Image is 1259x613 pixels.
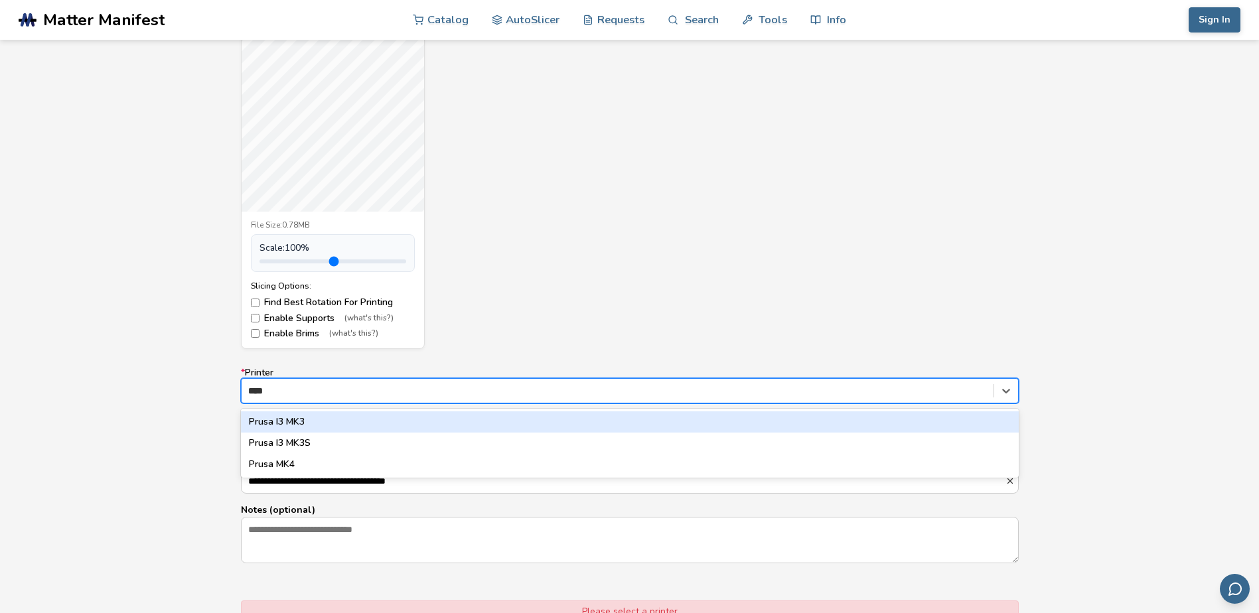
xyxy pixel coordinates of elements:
button: Send feedback via email [1220,574,1250,604]
input: Find Best Rotation For Printing [251,299,259,307]
input: *Item Name [242,469,1005,493]
div: Prusa MK4 [241,454,1019,475]
label: Find Best Rotation For Printing [251,297,415,308]
span: (what's this?) [329,329,378,338]
div: Prusa I3 MK3 [241,411,1019,433]
span: (what's this?) [344,314,394,323]
input: Enable Brims(what's this?) [251,329,259,338]
label: Printer [241,368,1019,403]
button: Sign In [1189,7,1240,33]
input: *PrinterPrusa I3 MK3Prusa I3 MK3SPrusa MK4 [248,385,269,396]
span: Matter Manifest [43,11,165,29]
label: Enable Supports [251,313,415,324]
div: Slicing Options: [251,281,415,291]
label: Enable Brims [251,328,415,339]
span: Scale: 100 % [259,243,309,253]
p: Notes (optional) [241,503,1019,517]
input: Enable Supports(what's this?) [251,314,259,322]
div: File Size: 0.78MB [251,221,415,230]
textarea: Notes (optional) [242,517,1018,563]
div: Prusa I3 MK3S [241,433,1019,454]
button: *Item Name [1005,476,1018,486]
